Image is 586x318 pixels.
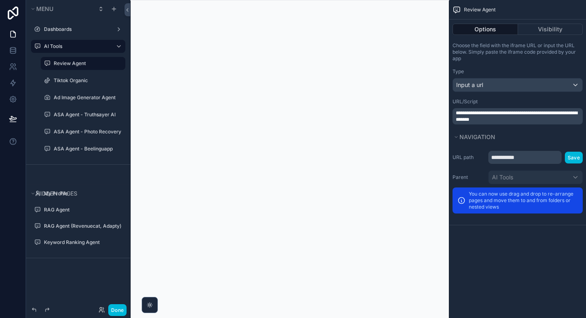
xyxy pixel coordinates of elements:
[54,111,120,118] label: ASA Agent - Truthsayer AI
[565,152,583,163] button: Save
[44,207,120,213] label: RAG Agent
[453,174,485,181] label: Parent
[108,304,127,316] button: Done
[29,3,93,15] button: Menu
[459,133,495,140] span: Navigation
[488,170,583,184] button: AI Tools
[453,42,583,62] p: Choose the field with the iframe URL or input the URL below. Simply paste the iframe code provide...
[469,191,578,210] p: You can now use drag and drop to re-arrange pages and move them to and from folders or nested views
[54,94,120,101] label: Ad Image Generator Agent
[36,5,53,12] span: Menu
[54,77,120,84] label: Tiktok Organic
[54,129,121,135] label: ASA Agent - Photo Recovery
[44,223,121,229] label: RAG Agent (Revenuecat, Adapty)
[453,108,583,124] div: scrollable content
[54,60,120,67] label: Review Agent
[29,188,122,199] button: Hidden pages
[453,98,478,105] label: URL/Script
[44,43,109,50] label: AI Tools
[453,68,464,75] label: Type
[54,146,120,152] label: ASA Agent - Beelinguapp
[464,7,496,13] span: Review Agent
[453,154,485,161] label: URL path
[453,78,583,92] button: Input a url
[492,173,513,181] span: AI Tools
[44,239,120,246] label: Keyword Ranking Agent
[518,24,583,35] button: Visibility
[44,190,120,197] label: My Profile
[453,24,518,35] button: Options
[44,26,109,33] label: Dashboards
[453,131,578,143] button: Navigation
[456,81,483,89] span: Input a url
